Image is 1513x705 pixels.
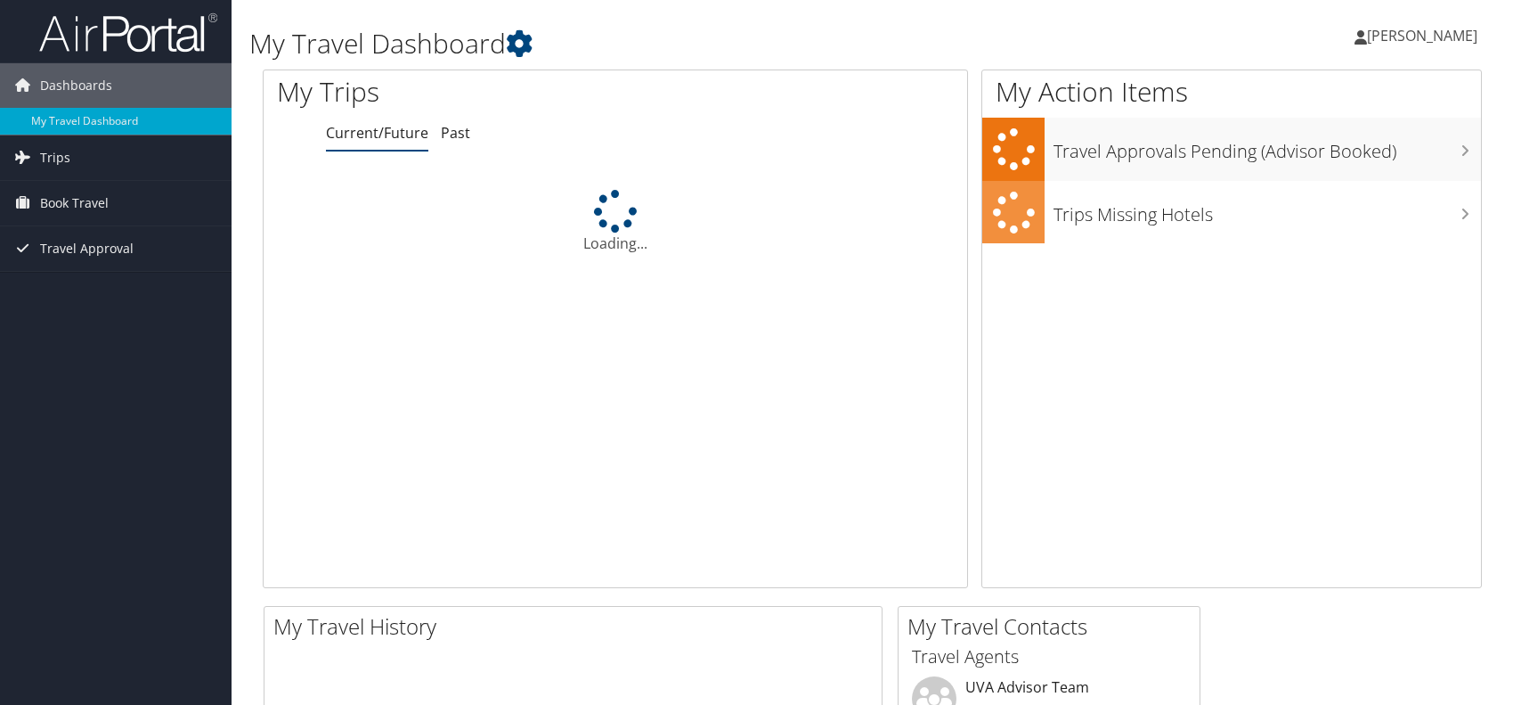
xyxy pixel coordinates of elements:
h3: Travel Approvals Pending (Advisor Booked) [1053,130,1481,164]
h3: Travel Agents [912,644,1186,669]
img: airportal-logo.png [39,12,217,53]
h3: Trips Missing Hotels [1053,193,1481,227]
span: Travel Approval [40,226,134,271]
span: Trips [40,135,70,180]
h2: My Travel History [273,611,882,642]
a: Travel Approvals Pending (Advisor Booked) [982,118,1481,181]
span: [PERSON_NAME] [1367,26,1477,45]
h1: My Action Items [982,73,1481,111]
h1: My Trips [277,73,661,111]
span: Book Travel [40,181,109,225]
a: Past [441,123,470,143]
div: Loading... [264,190,967,254]
a: [PERSON_NAME] [1354,9,1495,62]
span: Dashboards [40,63,112,108]
h1: My Travel Dashboard [249,25,1080,62]
h2: My Travel Contacts [907,611,1200,642]
a: Trips Missing Hotels [982,181,1481,244]
a: Current/Future [326,123,428,143]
